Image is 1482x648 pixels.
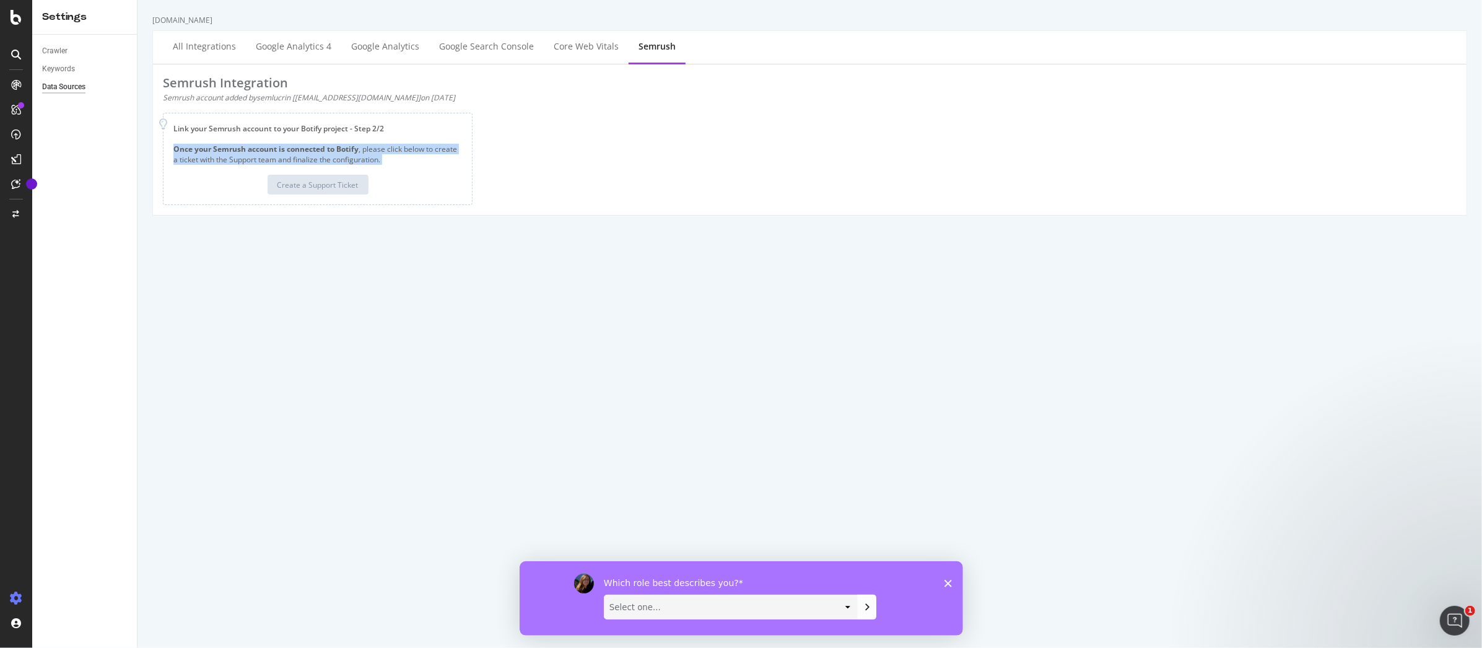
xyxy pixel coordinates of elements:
div: All integrations [173,40,236,53]
a: Crawler [42,45,128,58]
div: Core Web Vitals [554,40,619,53]
div: Semrush account added by semlucrin [[EMAIL_ADDRESS][DOMAIN_NAME]] on [DATE] [163,92,1457,103]
div: Google Search Console [439,40,534,53]
div: Semrush Integration [163,74,1457,92]
a: Create a Support Ticket [268,175,368,195]
a: Keywords [42,63,128,76]
div: Create a Support Ticket [277,180,359,190]
div: Crawler [42,45,68,58]
div: [DOMAIN_NAME] [152,15,1467,25]
div: Google Analytics 4 [256,40,331,53]
iframe: Intercom live chat [1440,606,1470,636]
div: Google Analytics [351,40,419,53]
div: Data Sources [42,81,85,94]
div: Settings [42,10,127,24]
div: Keywords [42,63,75,76]
div: Link your Semrush account to your Botify project - Step 2/2 [173,123,462,134]
iframe: Survey by Laura from Botify [520,561,963,636]
b: Once your Semrush account is connected to Botify [173,144,359,154]
span: 1 [1465,606,1475,616]
a: Data Sources [42,81,128,94]
div: Semrush [639,40,676,53]
div: Tooltip anchor [26,178,37,190]
div: , please click below to create a ticket with the Support team and finalize the configuration. [173,144,462,195]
